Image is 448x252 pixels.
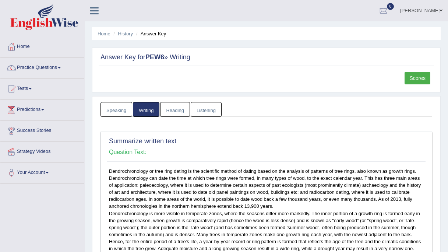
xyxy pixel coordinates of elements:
[160,102,190,117] a: Reading
[0,57,84,76] a: Practice Questions
[109,138,424,145] h2: Summarize written text
[133,102,159,117] a: Writing
[134,30,166,37] li: Answer Key
[405,72,430,84] a: Scores
[0,78,84,97] a: Tests
[191,102,222,117] a: Listening
[0,36,84,55] a: Home
[118,31,133,36] a: History
[0,99,84,118] a: Predictions
[387,3,394,10] span: 0
[109,149,424,155] h4: Question Text:
[100,102,132,117] a: Speaking
[98,31,110,36] a: Home
[0,141,84,160] a: Strategy Videos
[0,120,84,139] a: Success Stories
[145,53,164,61] strong: PEW6
[0,162,84,181] a: Your Account
[100,54,432,61] h2: Answer Key for » Writing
